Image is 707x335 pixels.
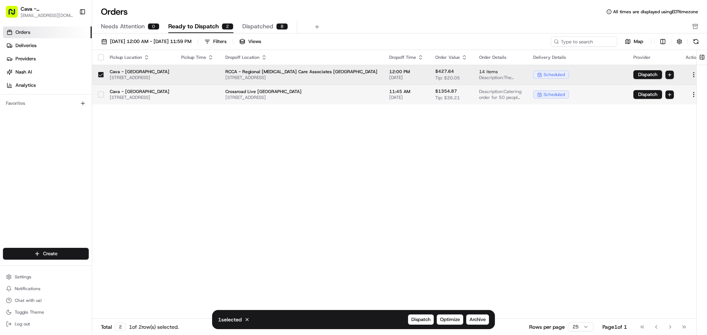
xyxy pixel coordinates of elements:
a: Nash AI [3,66,92,78]
span: Pylon [73,182,89,188]
span: All times are displayed using EDT timezone [613,9,698,15]
button: Views [236,36,264,47]
button: Create [3,248,89,260]
a: Providers [3,53,92,65]
div: Past conversations [7,96,49,101]
div: Provider [633,54,674,60]
input: Clear [19,47,122,55]
button: [EMAIL_ADDRESS][DOMAIN_NAME] [21,13,73,18]
div: Order Details [479,54,521,60]
a: Powered byPylon [52,182,89,188]
span: [STREET_ADDRESS] [225,75,377,81]
span: Map [634,38,643,45]
span: Notifications [15,286,41,292]
button: Filters [201,36,230,47]
img: 8571987876998_91fb9ceb93ad5c398215_72.jpg [15,70,29,83]
div: Pickup Location [110,54,169,60]
div: Order Value [435,54,467,60]
div: 1 of 2 row(s) selected. [129,323,179,331]
span: Create [43,250,57,257]
span: Deliveries [15,42,36,49]
button: Refresh [691,36,701,47]
span: Settings [15,274,31,280]
div: 8 [276,23,288,30]
div: 📗 [7,165,13,171]
span: Cava - [GEOGRAPHIC_DATA] [110,89,169,95]
span: • [80,114,82,120]
img: 1736555255976-a54dd68f-1ca7-489b-9aae-adbdc363a1c4 [15,114,21,120]
button: Cava - [GEOGRAPHIC_DATA] [21,5,73,13]
span: Nash AI [15,69,32,75]
span: Analytics [15,82,36,89]
button: Dispatch [408,314,434,325]
span: Views [248,38,261,45]
div: 2 [115,323,126,331]
img: Wisdom Oko [7,107,19,121]
span: Archive [469,316,486,323]
button: Cava - [GEOGRAPHIC_DATA][EMAIL_ADDRESS][DOMAIN_NAME] [3,3,76,21]
div: 💻 [62,165,68,171]
div: Pickup Time [181,54,214,60]
span: [DATE] [389,75,423,81]
button: Dispatch [633,90,662,99]
button: Notifications [3,284,89,294]
p: Rows per page [529,323,565,331]
img: 1736555255976-a54dd68f-1ca7-489b-9aae-adbdc363a1c4 [7,70,21,83]
img: Grace Nketiah [7,127,19,139]
a: Analytics [3,79,92,91]
span: [PERSON_NAME] [23,134,60,140]
span: Toggle Theme [15,309,44,315]
img: 1736555255976-a54dd68f-1ca7-489b-9aae-adbdc363a1c4 [15,134,21,140]
span: [DATE] 12:00 AM - [DATE] 11:59 PM [110,38,191,45]
span: Wisdom [PERSON_NAME] [23,114,78,120]
span: Cava - [GEOGRAPHIC_DATA] [110,69,169,75]
div: Dropoff Location [225,54,377,60]
span: 12:00 PM [389,69,423,75]
span: Log out [15,321,30,327]
span: Providers [15,56,36,62]
span: Description: Catering order for 50 people, including Group Bowl Bars with Grilled Steak, Harissa ... [479,89,521,100]
span: Needs Attention [101,22,145,31]
span: API Documentation [70,164,118,172]
span: [STREET_ADDRESS] [110,95,169,100]
span: Dispatch [411,316,430,323]
span: [DATE] [84,114,99,120]
span: Dispatched [242,22,273,31]
a: 📗Knowledge Base [4,161,59,175]
button: Settings [3,272,89,282]
span: Knowledge Base [15,164,56,172]
span: Optimize [440,316,460,323]
button: Chat with us! [3,295,89,306]
span: 14 items [479,69,521,75]
span: $1354.87 [435,88,457,94]
span: Ready to Dispatch [168,22,219,31]
span: scheduled [544,92,565,97]
div: Delivery Details [533,54,622,60]
span: Crossroad Live [GEOGRAPHIC_DATA] [225,89,377,95]
span: Tip: $20.05 [435,75,460,81]
div: Start new chat [33,70,121,78]
a: 💻API Documentation [59,161,121,175]
button: Archive [466,314,489,325]
div: 2 [222,23,233,30]
span: Tip: $36.21 [435,95,460,101]
a: Deliveries [3,40,92,51]
button: Toggle Theme [3,307,89,317]
div: Actions [686,54,702,60]
div: Favorites [3,97,89,109]
span: [DATE] [389,95,423,100]
div: Dropoff Time [389,54,423,60]
button: [DATE] 12:00 AM - [DATE] 11:59 PM [98,36,195,47]
img: Nash [7,7,22,22]
button: See all [114,94,134,103]
div: 0 [148,23,159,30]
button: Start new chat [125,72,134,81]
p: Welcome 👋 [7,29,134,41]
div: Page 1 of 1 [602,323,627,331]
span: Chat with us! [15,297,42,303]
button: Dispatch [633,70,662,79]
input: Type to search [551,36,617,47]
span: $427.64 [435,68,454,74]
